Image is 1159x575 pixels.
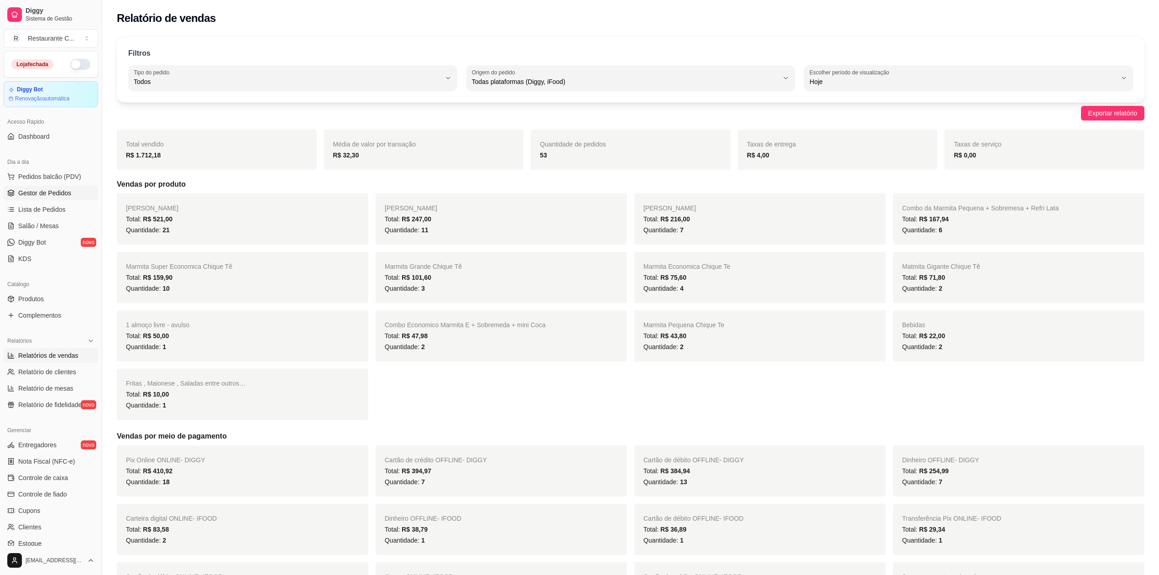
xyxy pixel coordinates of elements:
[162,478,170,486] span: 18
[4,169,98,184] button: Pedidos balcão (PDV)
[18,457,75,466] span: Nota Fiscal (NFC-e)
[939,343,942,350] span: 2
[809,77,1117,86] span: Hoje
[643,274,686,281] span: Total:
[162,343,166,350] span: 1
[126,321,189,329] span: 1 almoço livre - avulso
[421,285,425,292] span: 3
[660,467,690,475] span: R$ 384,94
[643,537,684,544] span: Quantidade:
[939,285,942,292] span: 2
[126,537,166,544] span: Quantidade:
[902,467,949,475] span: Total:
[4,381,98,396] a: Relatório de mesas
[143,215,172,223] span: R$ 521,00
[18,311,61,320] span: Complementos
[162,226,170,234] span: 21
[4,277,98,292] div: Catálogo
[4,454,98,469] a: Nota Fiscal (NFC-e)
[385,456,487,464] span: Cartão de crédito OFFLINE - DIGGY
[26,15,94,22] span: Sistema de Gestão
[4,520,98,534] a: Clientes
[902,332,945,340] span: Total:
[402,467,431,475] span: R$ 394,97
[385,321,545,329] span: Combo Economico Marmita E + Sobremeda + mini Coca
[385,285,425,292] span: Quantidade:
[385,478,425,486] span: Quantidade:
[402,215,431,223] span: R$ 247,00
[28,34,74,43] div: Restaurante C ...
[126,152,161,159] strong: R$ 1.712,18
[919,274,945,281] span: R$ 71,80
[643,332,686,340] span: Total:
[680,285,684,292] span: 4
[939,537,942,544] span: 1
[402,526,428,533] span: R$ 38,79
[385,215,431,223] span: Total:
[4,155,98,169] div: Dia a dia
[11,34,21,43] span: R
[643,204,696,212] span: [PERSON_NAME]
[385,332,428,340] span: Total:
[466,65,795,91] button: Origem do pedidoTodas plataformas (Diggy, iFood)
[126,215,172,223] span: Total:
[117,431,1144,442] h5: Vendas por meio de pagamento
[126,204,178,212] span: [PERSON_NAME]
[143,332,169,340] span: R$ 50,00
[126,332,169,340] span: Total:
[126,515,217,522] span: Carteira digital ONLINE - IFOOD
[902,226,942,234] span: Quantidade:
[385,226,428,234] span: Quantidade:
[472,68,518,76] label: Origem do pedido
[902,285,942,292] span: Quantidade:
[126,391,169,398] span: Total:
[919,332,945,340] span: R$ 22,00
[540,141,606,148] span: Quantidade de pedidos
[472,77,779,86] span: Todas plataformas (Diggy, iFood)
[4,29,98,47] button: Select a team
[126,285,170,292] span: Quantidade:
[126,263,232,270] span: Marmita Super Economica Chique Tê
[747,141,796,148] span: Taxas de entrega
[18,172,81,181] span: Pedidos balcão (PDV)
[4,503,98,518] a: Cupons
[4,115,98,129] div: Acesso Rápido
[4,536,98,551] a: Estoque
[939,478,942,486] span: 7
[128,65,457,91] button: Tipo do pedidoTodos
[18,400,82,409] span: Relatório de fidelidade
[902,515,1001,522] span: Transferência Pix ONLINE - IFOOD
[747,152,769,159] strong: R$ 4,00
[4,487,98,502] a: Controle de fiado
[680,537,684,544] span: 1
[4,186,98,200] a: Gestor de Pedidos
[117,11,216,26] h2: Relatório de vendas
[660,526,686,533] span: R$ 36,89
[18,440,57,450] span: Entregadores
[162,402,166,409] span: 1
[643,526,686,533] span: Total:
[643,515,743,522] span: Cartão de débito OFFLINE - IFOOD
[902,478,942,486] span: Quantidade:
[643,467,690,475] span: Total:
[143,526,169,533] span: R$ 83,58
[126,343,166,350] span: Quantidade:
[143,274,172,281] span: R$ 159,90
[143,467,172,475] span: R$ 410,92
[18,490,67,499] span: Controle de fiado
[4,365,98,379] a: Relatório de clientes
[643,321,724,329] span: Marmita Pequena Chique Te
[1088,108,1137,118] span: Exportar relatório
[18,221,59,230] span: Salão / Mesas
[126,467,172,475] span: Total:
[939,226,942,234] span: 6
[126,380,245,387] span: Fritas , Maionese , Saladas entre outros…
[4,423,98,438] div: Gerenciar
[18,523,42,532] span: Clientes
[4,292,98,306] a: Produtos
[643,215,690,223] span: Total:
[162,285,170,292] span: 10
[126,478,170,486] span: Quantidade:
[128,48,151,59] p: Filtros
[385,537,425,544] span: Quantidade:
